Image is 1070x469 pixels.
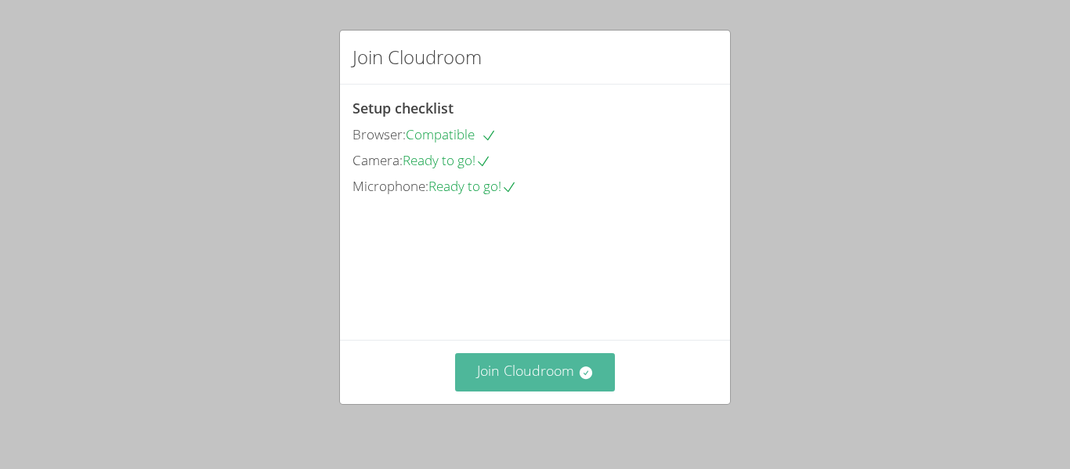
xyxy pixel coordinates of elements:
button: Join Cloudroom [455,353,616,391]
span: Setup checklist [352,99,454,117]
span: Camera: [352,151,403,169]
span: Ready to go! [428,177,517,195]
span: Ready to go! [403,151,491,169]
span: Browser: [352,125,406,143]
span: Compatible [406,125,497,143]
h2: Join Cloudroom [352,43,482,71]
span: Microphone: [352,177,428,195]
